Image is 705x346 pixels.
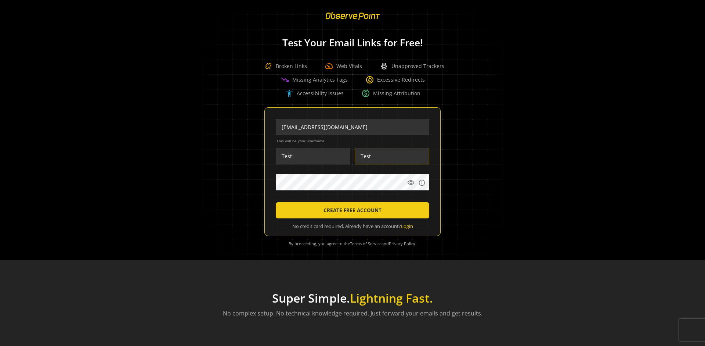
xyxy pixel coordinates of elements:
span: trending_down [281,75,289,84]
div: Web Vitals [325,62,362,71]
input: Last Name * [355,148,429,164]
span: speed [325,62,333,71]
input: Email Address (name@work-email.com) * [276,119,429,135]
div: No credit card required. Already have an account? [276,223,429,230]
p: No complex setup. No technical knowledge required. Just forward your emails and get results. [223,309,482,318]
span: Lightning Fast. [350,290,433,306]
span: This will be your Username [276,138,429,143]
div: Missing Analytics Tags [281,75,348,84]
div: Broken Links [261,59,307,74]
span: bug_report [380,62,388,71]
span: accessibility [285,89,294,98]
div: Missing Attribution [361,89,420,98]
span: paid [361,89,370,98]
span: CREATE FREE ACCOUNT [323,204,382,217]
a: ObservePoint Homepage [321,17,384,24]
input: First Name * [276,148,350,164]
div: Excessive Redirects [365,75,425,84]
a: Login [401,223,413,229]
button: CREATE FREE ACCOUNT [276,202,429,218]
mat-icon: info [418,179,426,186]
h1: Super Simple. [223,291,482,305]
mat-icon: visibility [407,179,415,186]
div: Accessibility Issues [285,89,344,98]
span: change_circle [365,75,374,84]
a: Privacy Policy [389,241,415,246]
div: Unapproved Trackers [380,62,444,71]
div: By proceeding, you agree to the and . [274,236,431,252]
a: Terms of Service [350,241,382,246]
img: Broken Link [261,59,276,74]
h1: Test Your Email Links for Free! [191,38,514,48]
